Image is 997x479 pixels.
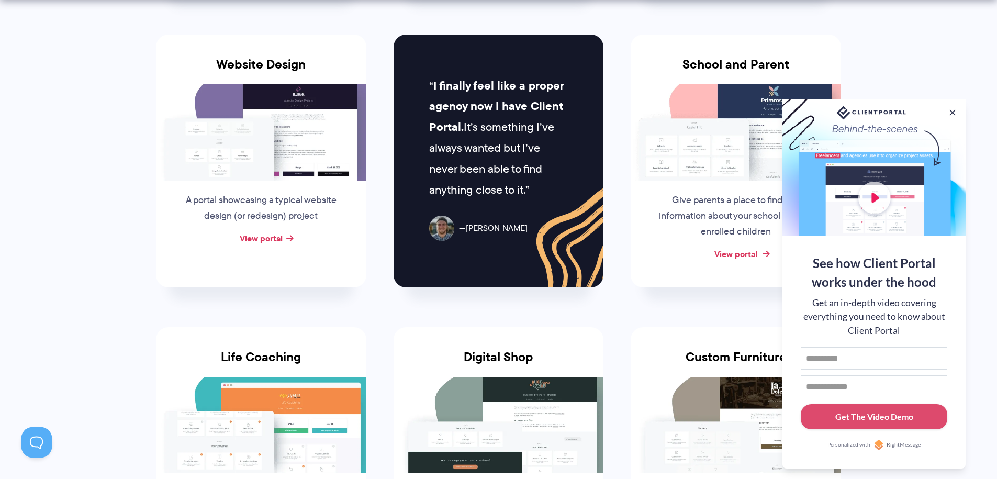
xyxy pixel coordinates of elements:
[714,248,757,260] a: View portal
[801,296,947,338] div: Get an in-depth video covering everything you need to know about Client Portal
[631,57,841,84] h3: School and Parent
[801,440,947,450] a: Personalized withRightMessage
[240,232,283,244] a: View portal
[873,440,884,450] img: Personalized with RightMessage
[801,254,947,292] div: See how Client Portal works under the hood
[631,350,841,377] h3: Custom Furniture
[156,57,366,84] h3: Website Design
[827,441,870,449] span: Personalized with
[182,193,341,224] p: A portal showcasing a typical website design (or redesign) project
[394,350,604,377] h3: Digital Shop
[429,75,568,200] p: It’s something I’ve always wanted but I’ve never been able to find anything close to it.
[156,350,366,377] h3: Life Coaching
[459,221,528,236] span: [PERSON_NAME]
[429,77,564,136] strong: I finally feel like a proper agency now I have Client Portal.
[801,404,947,430] button: Get The Video Demo
[835,410,913,423] div: Get The Video Demo
[656,193,815,240] p: Give parents a place to find key information about your school for their enrolled children
[887,441,921,449] span: RightMessage
[21,427,52,458] iframe: Toggle Customer Support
